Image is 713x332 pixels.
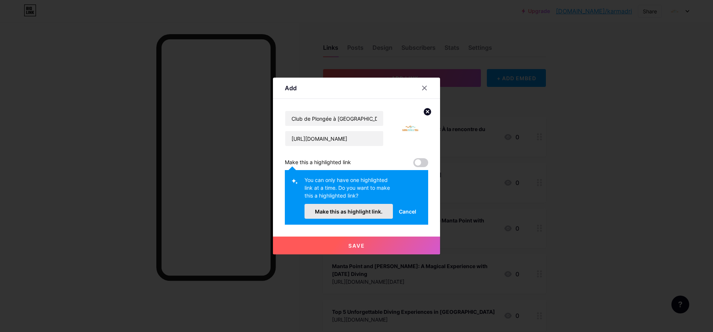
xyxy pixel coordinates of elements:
[285,131,383,146] input: URL
[273,237,440,254] button: Save
[285,111,383,126] input: Title
[285,158,351,167] div: Make this a highlighted link
[393,111,428,146] img: link_thumbnail
[315,208,382,215] span: Make this as highlight link.
[393,204,422,219] button: Cancel
[305,176,393,204] div: You can only have one highlighted link at a time. Do you want to make this a highlighted link?
[285,84,297,92] div: Add
[305,204,393,219] button: Make this as highlight link.
[348,243,365,249] span: Save
[399,208,416,215] span: Cancel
